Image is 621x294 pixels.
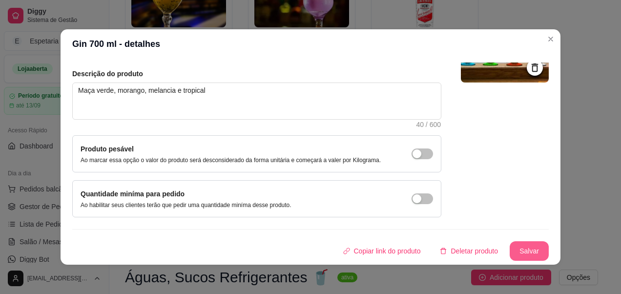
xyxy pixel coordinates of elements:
label: Quantidade miníma para pedido [81,190,185,198]
button: Salvar [510,241,549,261]
header: Gin 700 ml - detalhes [61,29,560,59]
label: Produto pesável [81,145,134,153]
article: Descrição do produto [72,69,441,79]
p: Ao marcar essa opção o valor do produto será desconsiderado da forma unitária e começará a valer ... [81,156,381,164]
button: deleteDeletar produto [432,241,506,261]
button: Close [543,31,559,47]
textarea: Maça verde, morango, melancia e tropical [73,83,441,119]
p: Ao habilitar seus clientes terão que pedir uma quantidade miníma desse produto. [81,201,291,209]
span: delete [440,248,447,254]
button: Copiar link do produto [335,241,429,261]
